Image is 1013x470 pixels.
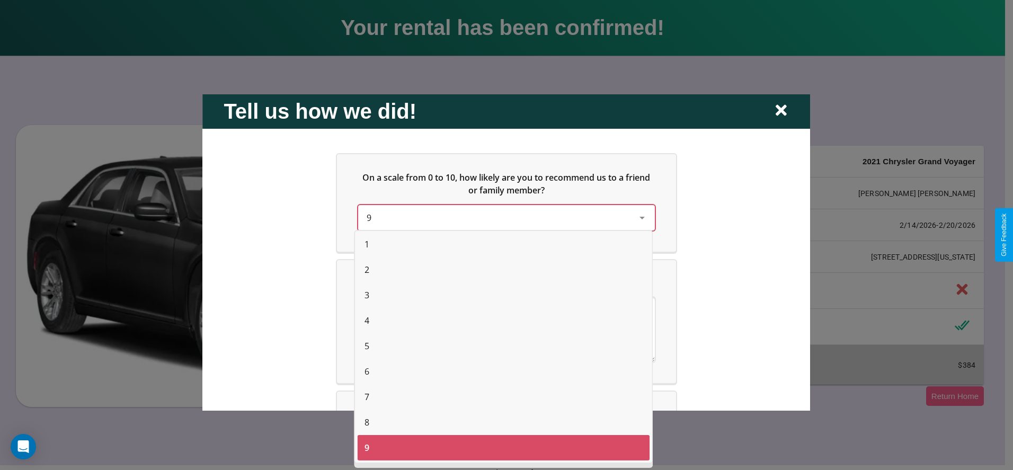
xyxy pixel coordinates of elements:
div: On a scale from 0 to 10, how likely are you to recommend us to a friend or family member? [358,205,655,230]
div: 9 [357,435,650,460]
span: 8 [365,416,369,429]
span: 6 [365,365,369,378]
span: 1 [365,238,369,251]
span: 9 [367,211,371,223]
span: 7 [365,391,369,403]
div: Give Feedback [1000,214,1008,256]
h2: Tell us how we did! [224,99,416,123]
span: 5 [365,340,369,352]
span: 9 [365,441,369,454]
span: 4 [365,314,369,327]
div: 8 [357,410,650,435]
div: 2 [357,257,650,282]
div: 7 [357,384,650,410]
div: Open Intercom Messenger [11,434,36,459]
div: On a scale from 0 to 10, how likely are you to recommend us to a friend or family member? [337,154,676,251]
span: On a scale from 0 to 10, how likely are you to recommend us to a friend or family member? [363,171,653,196]
div: 6 [357,359,650,384]
h5: On a scale from 0 to 10, how likely are you to recommend us to a friend or family member? [358,171,655,196]
span: 3 [365,289,369,301]
div: 5 [357,333,650,359]
div: 3 [357,282,650,308]
div: 4 [357,308,650,333]
span: 2 [365,263,369,276]
div: 1 [357,232,650,257]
